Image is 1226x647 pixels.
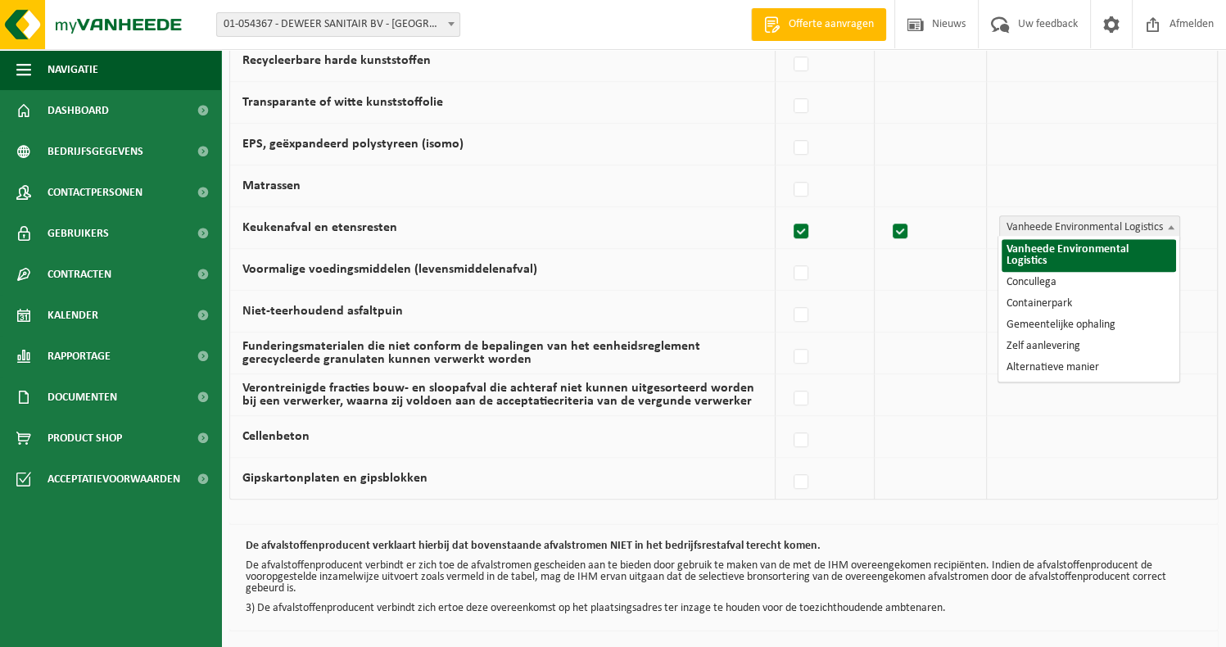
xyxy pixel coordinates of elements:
[242,221,397,234] label: Keukenafval en etensresten
[48,377,117,418] span: Documenten
[242,263,537,276] label: Voormalige voedingsmiddelen (levensmiddelenafval)
[48,295,98,336] span: Kalender
[246,560,1201,595] p: De afvalstoffenproducent verbindt er zich toe de afvalstromen gescheiden aan te bieden door gebru...
[242,96,443,109] label: Transparante of witte kunststoffolie
[48,90,109,131] span: Dashboard
[48,254,111,295] span: Contracten
[48,172,143,213] span: Contactpersonen
[751,8,886,41] a: Offerte aanvragen
[216,12,460,37] span: 01-054367 - DEWEER SANITAIR BV - VICHTE
[1002,314,1176,336] li: Gemeentelijke ophaling
[242,382,754,408] label: Verontreinigde fracties bouw- en sloopafval die achteraf niet kunnen uitgesorteerd worden bij een...
[1002,357,1176,378] li: Alternatieve manier
[999,215,1180,240] span: Vanheede Environmental Logistics
[1002,293,1176,314] li: Containerpark
[48,336,111,377] span: Rapportage
[242,472,428,485] label: Gipskartonplaten en gipsblokken
[1002,239,1176,272] li: Vanheede Environmental Logistics
[242,179,301,192] label: Matrassen
[48,418,122,459] span: Product Shop
[785,16,878,33] span: Offerte aanvragen
[246,540,821,552] b: De afvalstoffenproducent verklaart hierbij dat bovenstaande afvalstromen NIET in het bedrijfsrest...
[1002,272,1176,293] li: Concullega
[48,131,143,172] span: Bedrijfsgegevens
[48,213,109,254] span: Gebruikers
[1000,216,1179,239] span: Vanheede Environmental Logistics
[246,603,1201,614] p: 3) De afvalstoffenproducent verbindt zich ertoe deze overeenkomst op het plaatsingsadres ter inza...
[242,305,403,318] label: Niet-teerhoudend asfaltpuin
[48,49,98,90] span: Navigatie
[242,54,431,67] label: Recycleerbare harde kunststoffen
[242,340,700,366] label: Funderingsmaterialen die niet conform de bepalingen van het eenheidsreglement gerecycleerde granu...
[217,13,459,36] span: 01-054367 - DEWEER SANITAIR BV - VICHTE
[242,430,310,443] label: Cellenbeton
[1002,336,1176,357] li: Zelf aanlevering
[242,138,464,151] label: EPS, geëxpandeerd polystyreen (isomo)
[48,459,180,500] span: Acceptatievoorwaarden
